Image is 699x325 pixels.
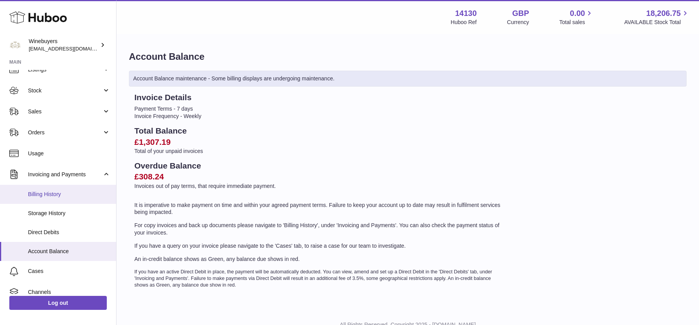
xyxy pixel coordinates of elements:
p: It is imperative to make payment on time and within your agreed payment terms. Failure to keep yo... [134,202,504,216]
h2: Invoice Details [134,92,504,103]
h2: Total Balance [134,125,504,136]
span: Total sales [559,19,594,26]
span: Direct Debits [28,229,110,236]
span: AVAILABLE Stock Total [624,19,690,26]
span: Orders [28,129,102,136]
span: Cases [28,268,110,275]
img: ben@winebuyers.com [9,39,21,51]
strong: 14130 [455,8,477,19]
div: Account Balance maintenance - Some billing displays are undergoing maintenance. [129,71,687,87]
div: Winebuyers [29,38,99,52]
h2: £308.24 [134,171,504,182]
span: Storage History [28,210,110,217]
div: Currency [507,19,529,26]
p: If you have an active Direct Debit in place, the payment will be automatically deducted. You can ... [134,269,504,289]
a: 18,206.75 AVAILABLE Stock Total [624,8,690,26]
p: An in-credit balance shows as Green, any balance due shows in red. [134,255,504,263]
span: Usage [28,150,110,157]
p: For copy invoices and back up documents please navigate to 'Billing History', under 'Invoicing an... [134,222,504,236]
span: 0.00 [570,8,585,19]
span: Sales [28,108,102,115]
div: Huboo Ref [451,19,477,26]
h2: £1,307.19 [134,137,504,148]
h2: Overdue Balance [134,160,504,171]
p: If you have a query on your invoice please navigate to the 'Cases' tab, to raise a case for our t... [134,242,504,250]
li: Invoice Frequency - Weekly [134,113,504,120]
strong: GBP [512,8,529,19]
a: Log out [9,296,107,310]
span: Billing History [28,191,110,198]
span: Account Balance [28,248,110,255]
li: Payment Terms - 7 days [134,105,504,113]
p: Invoices out of pay terms, that require immediate payment. [134,182,504,190]
p: Total of your unpaid invoices [134,148,504,155]
span: Stock [28,87,102,94]
span: 18,206.75 [646,8,681,19]
a: 0.00 Total sales [559,8,594,26]
h1: Account Balance [129,50,687,63]
span: Channels [28,289,110,296]
span: [EMAIL_ADDRESS][DOMAIN_NAME] [29,45,114,52]
span: Invoicing and Payments [28,171,102,178]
